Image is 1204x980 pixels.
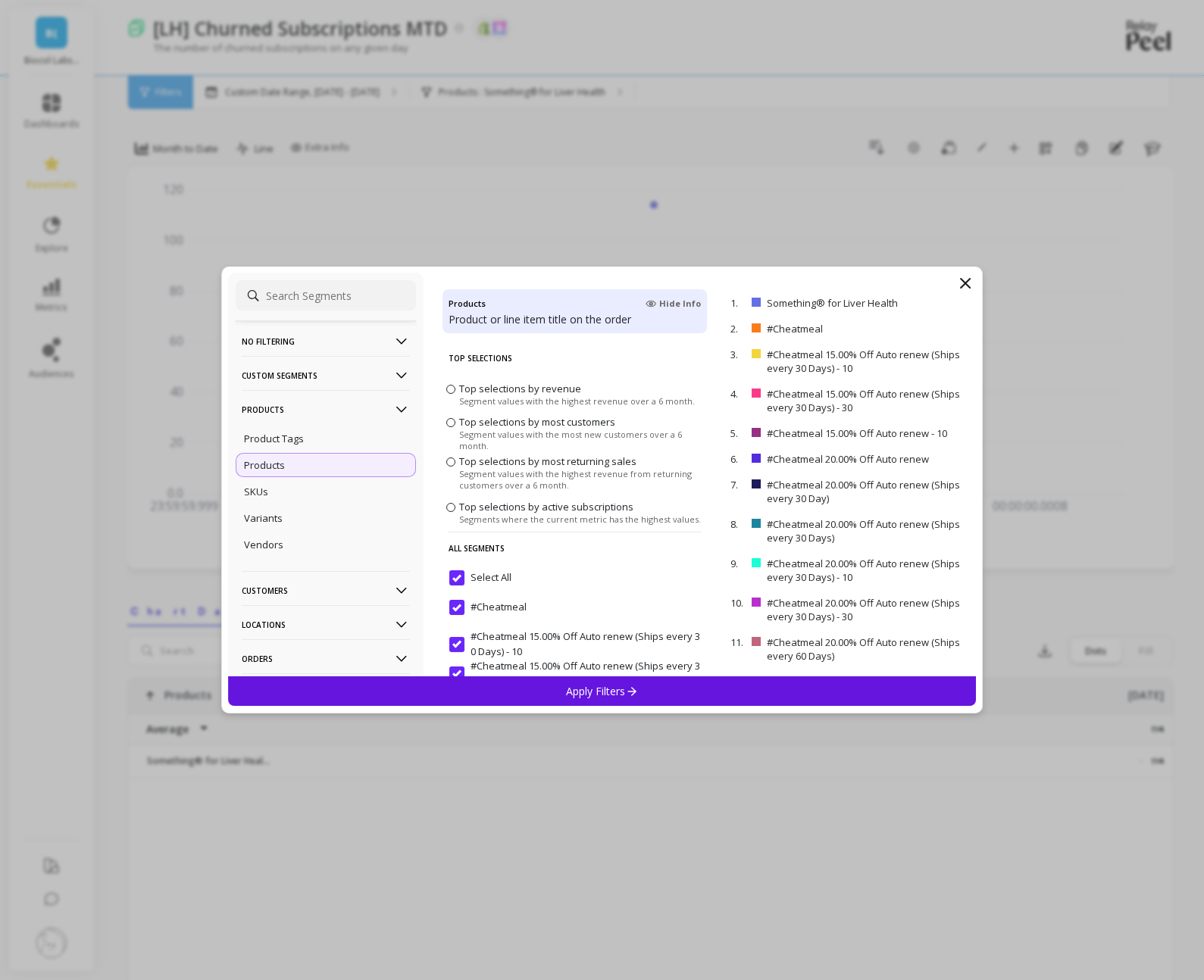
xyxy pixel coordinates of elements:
p: 1. [730,296,746,310]
span: #Cheatmeal [449,600,527,615]
p: 10. [730,596,746,610]
span: Top selections by most customers [459,415,615,429]
p: #Cheatmeal 15.00% Off Auto renew - 10 [767,426,957,440]
p: Something® for Liver Health [767,296,932,310]
span: Top selections by revenue [459,382,581,395]
p: #Cheatmeal 20.00% Off Auto renew (Ships every 30 Days) - 10 [767,557,966,584]
p: 9. [730,557,746,570]
p: 5. [730,426,746,440]
span: Top selections by active subscriptions [459,500,633,513]
p: Products [242,390,410,429]
p: #Cheatmeal 15.00% Off Auto renew (Ships every 30 Days) - 30 [767,387,966,414]
p: 4. [730,387,746,401]
span: Top selections by most returning sales [459,454,636,468]
p: #Cheatmeal 20.00% Off Auto renew (Ships every 30 Days) [767,517,966,545]
p: 3. [730,348,746,361]
p: Apply Filters [566,684,638,698]
span: Segment values with the most new customers over a 6 month. [459,429,703,451]
p: Top Selections [449,342,701,374]
p: Product or line item title on the order [449,312,701,327]
p: Custom Segments [242,356,410,395]
p: 7. [730,478,746,492]
p: No filtering [242,322,410,360]
p: #Cheatmeal 20.00% Off Auto renew (Ships every 60 Days) [767,635,966,663]
span: Segment values with the highest revenue from returning customers over a 6 month. [459,468,703,491]
p: #Cheatmeal 20.00% Off Auto renew (Ships every 30 Day) [767,478,966,505]
p: Customers [242,571,410,610]
span: Select All [449,570,511,585]
span: #Cheatmeal 15.00% Off Auto renew (Ships every 30 Days) - 10 [449,629,700,659]
p: Products [244,458,285,472]
p: 8. [730,517,746,531]
p: 12. [730,675,746,688]
p: Orders [242,639,410,678]
h4: Products [449,295,486,312]
span: Segments where the current metric has the highest values. [459,513,701,525]
p: #Cheatmeal 20.00% Off Auto renew [767,452,948,466]
input: Search Segments [236,280,416,311]
p: #Cheatmeal 15.00% Off Auto renew (Ships every 30 Days) - 10 [767,348,966,375]
p: 6. [730,452,746,466]
p: Vendors [244,538,283,551]
p: #Cheatmeal 20.00% Off Auto renew (Ships every 30 Days) - 30 [767,596,966,623]
p: Locations [242,605,410,644]
p: SKUs [244,485,268,498]
p: 2. [730,322,746,336]
p: #Cheatmeal 20.00% Off Auto renew (Ships every 60 Days) - 30 [767,675,966,702]
p: All Segments [449,532,701,564]
p: Subscriptions [242,673,410,712]
p: Product Tags [244,432,304,445]
span: Hide Info [646,298,701,310]
p: Variants [244,511,283,525]
span: #Cheatmeal 15.00% Off Auto renew (Ships every 30 Days) - 30 [449,659,700,688]
p: 11. [730,635,746,649]
p: #Cheatmeal [767,322,895,336]
span: Segment values with the highest revenue over a 6 month. [459,395,695,407]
